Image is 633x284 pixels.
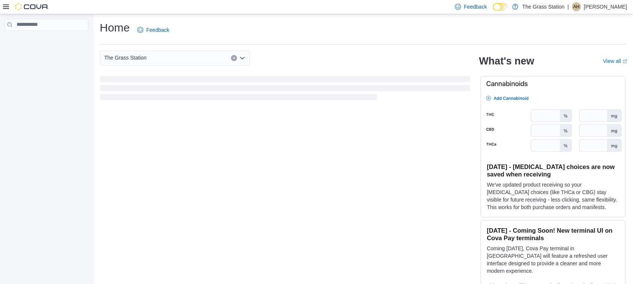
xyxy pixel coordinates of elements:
h1: Home [100,20,130,35]
h3: [DATE] - Coming Soon! New terminal UI on Cova Pay terminals [487,227,619,242]
div: Alysia Hernandez [572,2,581,11]
p: Coming [DATE], Cova Pay terminal in [GEOGRAPHIC_DATA] will feature a refreshed user interface des... [487,245,619,275]
h3: [DATE] - [MEDICAL_DATA] choices are now saved when receiving [487,163,619,178]
span: Loading [100,78,470,102]
span: Feedback [146,26,169,34]
span: AH [573,2,580,11]
p: The Grass Station [522,2,564,11]
a: Feedback [134,22,172,37]
p: We've updated product receiving so your [MEDICAL_DATA] choices (like THCa or CBG) stay visible fo... [487,181,619,211]
p: | [567,2,569,11]
p: [PERSON_NAME] [584,2,627,11]
button: Clear input [231,55,237,61]
svg: External link [622,59,627,64]
a: View allExternal link [603,58,627,64]
nav: Complex example [4,32,88,50]
input: Dark Mode [493,3,508,11]
h2: What's new [479,55,534,67]
span: Feedback [464,3,487,10]
img: Cova [15,3,49,10]
span: The Grass Station [104,53,147,62]
button: Open list of options [239,55,245,61]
